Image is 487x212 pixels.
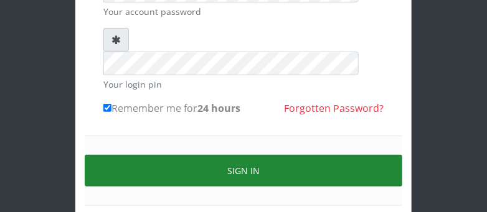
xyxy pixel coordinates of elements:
[85,155,402,187] button: Sign in
[103,78,384,91] small: Your login pin
[103,5,384,18] small: Your account password
[103,104,111,112] input: Remember me for24 hours
[197,101,240,115] b: 24 hours
[103,101,240,116] label: Remember me for
[284,101,384,115] a: Forgotten Password?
